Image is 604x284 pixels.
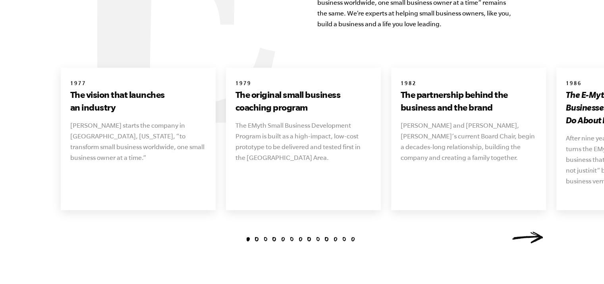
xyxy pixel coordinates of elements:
[70,120,206,163] p: [PERSON_NAME] starts the company in [GEOGRAPHIC_DATA], [US_STATE], “to transform small business w...
[235,120,371,163] p: The EMyth Small Business Development Program is built as a high-impact, low-cost prototype to be ...
[235,80,371,88] h6: 1979
[235,88,371,114] h3: The original small business coaching program
[564,246,604,284] iframe: Chat Widget
[401,80,536,88] h6: 1982
[512,231,544,243] a: Next
[70,80,206,88] h6: 1977
[588,167,593,174] i: in
[401,88,536,114] h3: The partnership behind the business and the brand
[70,88,206,114] h3: The vision that launches an industry
[401,120,536,163] p: [PERSON_NAME] and [PERSON_NAME], [PERSON_NAME]’s current Board Chair, begin a decades-long relati...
